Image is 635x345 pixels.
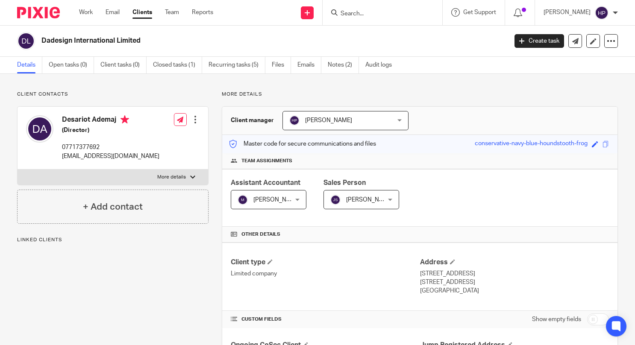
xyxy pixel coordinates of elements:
a: Recurring tasks (5) [209,57,265,73]
a: Files [272,57,291,73]
img: svg%3E [330,195,341,205]
p: [STREET_ADDRESS] [420,269,609,278]
h4: + Add contact [83,200,143,213]
a: Team [165,8,179,17]
img: Pixie [17,7,60,18]
a: Closed tasks (1) [153,57,202,73]
span: [PERSON_NAME] [346,197,393,203]
img: svg%3E [26,115,53,143]
img: svg%3E [17,32,35,50]
h5: (Director) [62,126,159,134]
span: [PERSON_NAME] [305,117,352,123]
a: Reports [192,8,213,17]
h2: Dadesign International Limited [41,36,410,45]
i: Primary [121,115,129,124]
p: [STREET_ADDRESS] [420,278,609,287]
p: 07717377692 [62,143,159,152]
p: [EMAIL_ADDRESS][DOMAIN_NAME] [62,152,159,161]
h3: Client manager [231,116,274,125]
span: Assistant Accountant [231,179,300,186]
span: Team assignments [241,158,292,164]
input: Search [340,10,417,18]
a: Open tasks (0) [49,57,94,73]
span: [PERSON_NAME] [253,197,300,203]
a: Audit logs [365,57,398,73]
a: Clients [132,8,152,17]
p: [GEOGRAPHIC_DATA] [420,287,609,295]
a: Create task [514,34,564,48]
span: Other details [241,231,280,238]
p: Client contacts [17,91,209,98]
a: Client tasks (0) [100,57,147,73]
a: Details [17,57,42,73]
a: Work [79,8,93,17]
a: Notes (2) [328,57,359,73]
p: More details [222,91,618,98]
img: svg%3E [238,195,248,205]
h4: CUSTOM FIELDS [231,316,420,323]
h4: Client type [231,258,420,267]
a: Emails [297,57,321,73]
h4: Desariot Ademaj [62,115,159,126]
p: [PERSON_NAME] [544,8,591,17]
img: svg%3E [289,115,300,126]
span: Sales Person [323,179,366,186]
p: Linked clients [17,237,209,243]
p: More details [157,174,186,181]
label: Show empty fields [532,315,581,324]
a: Email [106,8,120,17]
h4: Address [420,258,609,267]
p: Master code for secure communications and files [229,140,376,148]
div: conservative-navy-blue-houndstooth-frog [475,139,588,149]
img: svg%3E [595,6,609,20]
span: Get Support [463,9,496,15]
p: Limited company [231,269,420,278]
